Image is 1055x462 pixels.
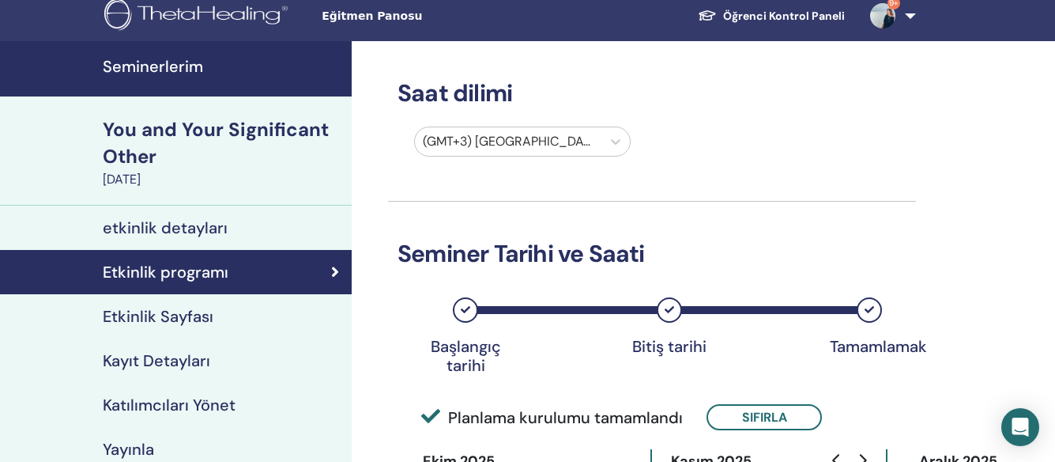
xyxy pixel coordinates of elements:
h4: Etkinlik programı [103,263,228,282]
span: Planlama kurulumu tamamlandı [421,406,683,430]
div: Open Intercom Messenger [1001,408,1039,446]
h4: Katılımcıları Yönet [103,396,235,415]
h4: Etkinlik Sayfası [103,307,213,326]
h3: Saat dilimi [388,79,916,108]
div: [DATE] [103,170,342,189]
div: Tamamlamak [830,337,909,356]
h3: Seminer Tarihi ve Saati [388,240,916,268]
a: You and Your Significant Other[DATE] [93,116,352,189]
div: Başlangıç tarihi [426,337,505,375]
h4: Yayınla [103,440,154,459]
button: Sıfırla [706,404,822,430]
div: You and Your Significant Other [103,116,342,170]
span: Eğitmen Panosu [322,8,559,25]
h4: Seminerlerim [103,57,342,76]
div: Bitiş tarihi [630,337,709,356]
h4: Kayıt Detayları [103,351,210,370]
h4: etkinlik detayları [103,218,228,237]
img: graduation-cap-white.svg [698,9,717,22]
a: Öğrenci Kontrol Paneli [685,2,857,31]
img: default.jpg [870,3,895,28]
